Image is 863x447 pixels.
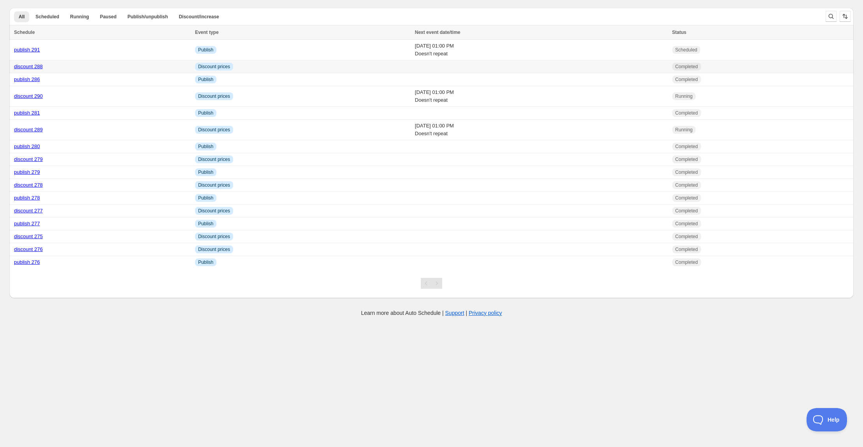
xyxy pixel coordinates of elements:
span: Completed [675,195,698,201]
a: Privacy policy [469,310,502,316]
iframe: Toggle Customer Support [807,408,847,431]
span: Discount/increase [179,14,219,20]
span: Publish [198,47,213,53]
nav: Pagination [421,278,442,289]
span: Publish [198,110,213,116]
a: publish 278 [14,195,40,201]
span: Scheduled [675,47,698,53]
a: Support [445,310,464,316]
p: Learn more about Auto Schedule | | [361,309,502,317]
span: Next event date/time [415,30,461,35]
span: Discount prices [198,64,230,70]
span: Schedule [14,30,35,35]
span: Discount prices [198,127,230,133]
span: Scheduled [35,14,59,20]
span: Publish [198,143,213,150]
span: Publish [198,221,213,227]
a: publish 281 [14,110,40,116]
span: Discount prices [198,246,230,253]
span: Completed [675,182,698,188]
span: Publish [198,169,213,175]
span: Completed [675,259,698,265]
span: Completed [675,169,698,175]
a: discount 289 [14,127,43,133]
a: publish 279 [14,169,40,175]
span: Discount prices [198,182,230,188]
span: Running [675,93,693,99]
span: All [19,14,25,20]
a: discount 276 [14,246,43,252]
button: Search and filter results [826,11,837,22]
span: Publish [198,259,213,265]
td: [DATE] 01:00 PM Doesn't repeat [413,120,670,140]
button: Sort the results [840,11,851,22]
span: Completed [675,76,698,83]
td: [DATE] 01:00 PM Doesn't repeat [413,86,670,107]
a: discount 288 [14,64,43,69]
span: Discount prices [198,233,230,240]
span: Running [675,127,693,133]
span: Publish/unpublish [127,14,168,20]
span: Paused [100,14,117,20]
a: publish 276 [14,259,40,265]
a: discount 278 [14,182,43,188]
span: Completed [675,246,698,253]
span: Completed [675,110,698,116]
span: Publish [198,76,213,83]
span: Discount prices [198,93,230,99]
span: Completed [675,143,698,150]
span: Event type [195,30,219,35]
span: Completed [675,208,698,214]
span: Completed [675,156,698,163]
a: publish 277 [14,221,40,226]
span: Status [672,30,687,35]
td: [DATE] 01:00 PM Doesn't repeat [413,40,670,60]
a: discount 290 [14,93,43,99]
span: Publish [198,195,213,201]
a: discount 279 [14,156,43,162]
span: Discount prices [198,156,230,163]
a: publish 280 [14,143,40,149]
a: publish 286 [14,76,40,82]
span: Completed [675,221,698,227]
a: discount 275 [14,233,43,239]
a: publish 291 [14,47,40,53]
span: Running [70,14,89,20]
span: Completed [675,64,698,70]
span: Completed [675,233,698,240]
a: discount 277 [14,208,43,214]
span: Discount prices [198,208,230,214]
